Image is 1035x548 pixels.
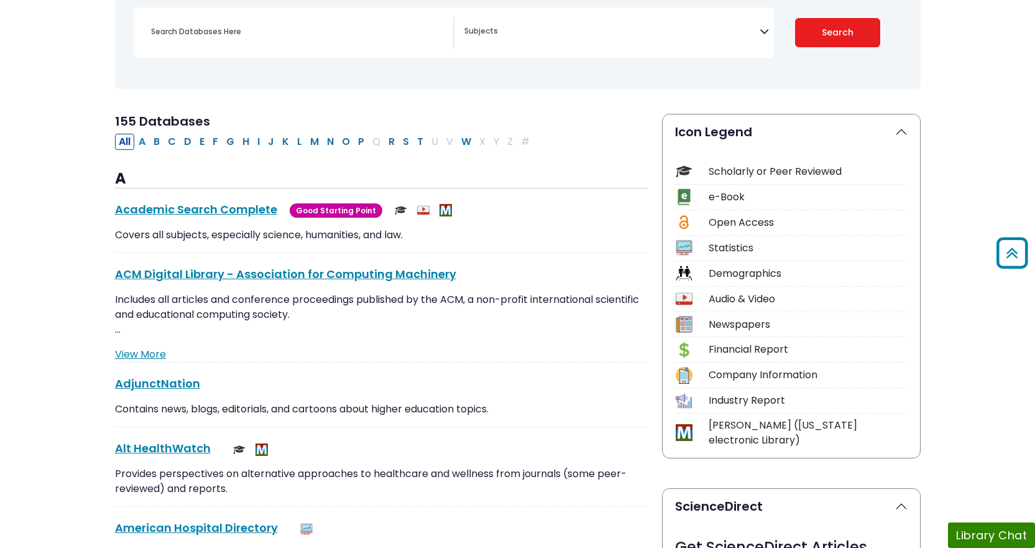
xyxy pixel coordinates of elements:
span: Good Starting Point [290,203,382,218]
button: Filter Results B [150,134,163,150]
button: Icon Legend [663,114,920,149]
button: Filter Results D [180,134,195,150]
img: Icon Scholarly or Peer Reviewed [676,163,692,180]
img: Icon MeL (Michigan electronic Library) [676,424,692,441]
button: Filter Results O [338,134,354,150]
img: Icon e-Book [676,188,692,205]
img: Icon Open Access [676,214,692,231]
img: Scholarly or Peer Reviewed [233,444,246,456]
div: Statistics [709,241,908,256]
a: AdjunctNation [115,376,200,391]
p: Includes all articles and conference proceedings published by the ACM, a non-profit international... [115,292,647,337]
div: Industry Report [709,393,908,408]
p: Contains news, blogs, editorials, and cartoons about higher education topics. [115,402,647,417]
img: Scholarly or Peer Reviewed [395,204,407,216]
img: Audio & Video [417,204,430,216]
a: Alt HealthWatch [115,440,211,456]
div: Scholarly or Peer Reviewed [709,164,908,179]
button: Filter Results J [264,134,278,150]
button: ScienceDirect [663,489,920,524]
input: Search database by title or keyword [144,22,453,40]
button: Filter Results L [293,134,306,150]
button: Filter Results H [239,134,253,150]
img: Icon Audio & Video [676,290,692,307]
img: Icon Company Information [676,367,692,384]
button: Library Chat [948,522,1035,548]
textarea: Search [464,27,760,37]
div: Financial Report [709,342,908,357]
h3: A [115,170,647,188]
button: All [115,134,134,150]
a: Back to Top [992,243,1032,263]
button: Filter Results F [209,134,222,150]
img: Icon Newspapers [676,316,692,333]
p: Covers all subjects, especially science, humanities, and law. [115,228,647,243]
button: Filter Results R [385,134,398,150]
button: Filter Results K [278,134,293,150]
div: Newspapers [709,317,908,332]
button: Filter Results M [306,134,323,150]
button: Filter Results G [223,134,238,150]
img: Statistics [300,523,313,536]
div: Audio & Video [709,292,908,307]
a: View More [115,347,166,361]
img: Icon Industry Report [676,392,692,409]
img: Icon Demographics [676,265,692,282]
img: MeL (Michigan electronic Library) [439,204,452,216]
div: Alpha-list to filter by first letter of database name [115,134,535,148]
p: Provides perspectives on alternative approaches to healthcare and wellness from journals (some pe... [115,467,647,496]
button: Filter Results E [196,134,208,150]
img: Icon Statistics [676,239,692,256]
button: Filter Results I [254,134,264,150]
a: American Hospital Directory [115,520,278,536]
button: Filter Results S [399,134,413,150]
button: Filter Results N [323,134,338,150]
div: Company Information [709,368,908,383]
button: Filter Results A [135,134,149,150]
div: [PERSON_NAME] ([US_STATE] electronic Library) [709,418,908,448]
img: Icon Financial Report [676,341,692,358]
a: Academic Search Complete [115,202,277,217]
div: e-Book [709,190,908,205]
img: MeL (Michigan electronic Library) [255,444,268,456]
div: Demographics [709,266,908,281]
span: 155 Databases [115,113,210,130]
button: Filter Results T [413,134,427,150]
a: ACM Digital Library - Association for Computing Machinery [115,266,456,282]
button: Submit for Search Results [795,18,880,47]
button: Filter Results P [354,134,368,150]
button: Filter Results C [164,134,180,150]
div: Open Access [709,215,908,230]
button: Filter Results W [458,134,475,150]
